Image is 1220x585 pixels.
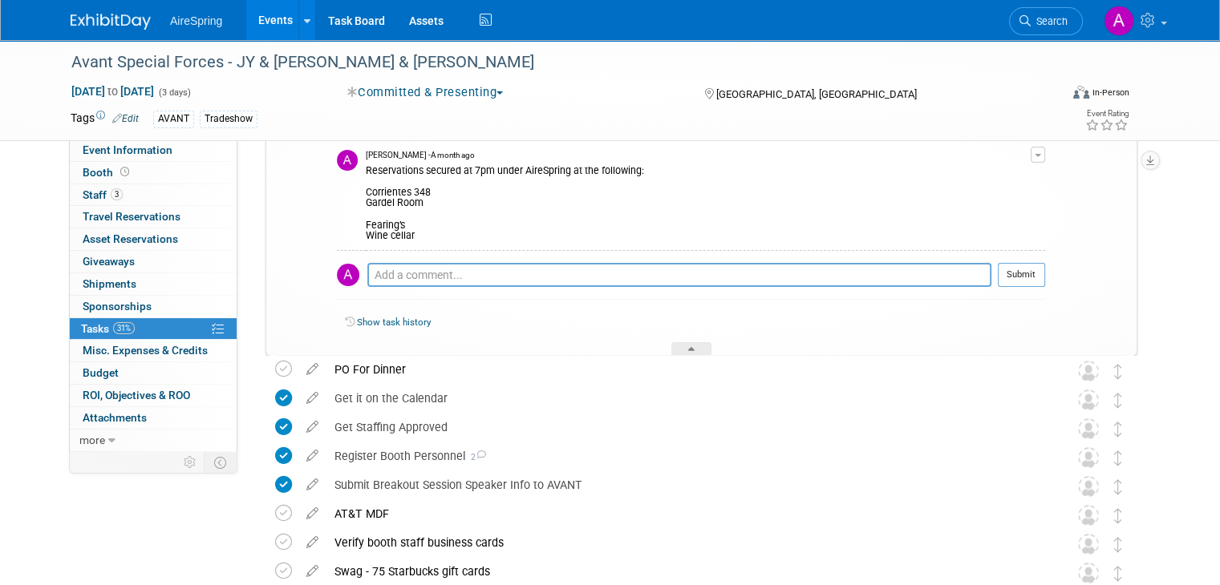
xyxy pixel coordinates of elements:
[298,564,326,579] a: edit
[366,150,475,161] span: [PERSON_NAME] - A month ago
[1104,6,1134,36] img: Angie Handal
[1078,418,1099,439] img: Unassigned
[1078,476,1099,497] img: Unassigned
[1114,364,1122,379] i: Move task
[70,362,237,384] a: Budget
[1078,389,1099,410] img: Unassigned
[973,83,1129,107] div: Event Format
[1114,450,1122,466] i: Move task
[70,162,237,184] a: Booth
[1085,110,1129,118] div: Event Rating
[105,85,120,98] span: to
[326,471,1046,498] div: Submit Breakout Session Speaker Info to AVANT
[1114,393,1122,408] i: Move task
[176,452,205,473] td: Personalize Event Tab Strip
[83,411,147,424] span: Attachments
[326,529,1046,556] div: Verify booth staff business cards
[326,385,1046,412] div: Get it on the Calendar
[170,14,222,27] span: AireSpring
[83,300,152,313] span: Sponsorships
[200,111,257,127] div: Tradeshow
[1114,537,1122,552] i: Move task
[81,322,135,335] span: Tasks
[70,430,237,451] a: more
[1009,7,1083,35] a: Search
[465,452,486,462] span: 2
[83,366,119,379] span: Budget
[70,206,237,228] a: Travel Reservations
[298,506,326,521] a: edit
[326,500,1046,527] div: AT&T MDF
[112,113,139,124] a: Edit
[157,87,191,98] span: (3 days)
[716,88,917,100] span: [GEOGRAPHIC_DATA], [GEOGRAPHIC_DATA]
[83,166,132,179] span: Booth
[1078,505,1099,526] img: Unassigned
[1073,86,1089,99] img: Format-Inperson.png
[326,558,1046,585] div: Swag - 75 Starbucks gift cards
[337,150,358,171] img: Angie Handal
[337,264,359,286] img: Angie Handal
[83,277,136,290] span: Shipments
[1078,447,1099,468] img: Unassigned
[298,478,326,492] a: edit
[70,318,237,340] a: Tasks31%
[298,449,326,463] a: edit
[1078,563,1099,583] img: Unassigned
[117,166,132,178] span: Booth not reserved yet
[298,420,326,434] a: edit
[342,84,510,101] button: Committed & Presenting
[83,232,178,245] span: Asset Reservations
[71,110,139,128] td: Tags
[1092,87,1129,99] div: In-Person
[1031,15,1068,27] span: Search
[70,251,237,272] a: Giveaways
[998,263,1045,287] button: Submit
[70,340,237,361] a: Misc. Expenses & Credits
[83,255,135,268] span: Giveaways
[70,228,237,250] a: Asset Reservations
[153,111,194,127] div: AVANT
[70,273,237,295] a: Shipments
[70,407,237,429] a: Attachments
[1114,508,1122,523] i: Move task
[326,356,1046,383] div: PO For Dinner
[70,139,237,161] a: Event Information
[70,184,237,206] a: Staff3
[66,48,1040,77] div: Avant Special Forces - JY & [PERSON_NAME] & [PERSON_NAME]
[113,322,135,334] span: 31%
[357,317,431,328] a: Show task history
[1078,361,1099,381] img: Unassigned
[111,188,123,200] span: 3
[326,442,1046,470] div: Register Booth Personnel
[1114,479,1122,494] i: Move task
[83,344,208,357] span: Misc. Expenses & Credits
[205,452,237,473] td: Toggle Event Tabs
[70,385,237,406] a: ROI, Objectives & ROO
[71,14,151,30] img: ExhibitDay
[326,414,1046,441] div: Get Staffing Approved
[1078,534,1099,555] img: Unassigned
[83,188,123,201] span: Staff
[298,391,326,405] a: edit
[79,434,105,446] span: more
[1114,422,1122,437] i: Move task
[1114,566,1122,581] i: Move task
[83,389,190,401] span: ROI, Objectives & ROO
[298,535,326,550] a: edit
[366,162,1031,242] div: Reservations secured at 7pm under AireSpring at the following: Corrientes 348 Gardel Room Fearing...
[83,210,180,223] span: Travel Reservations
[298,362,326,377] a: edit
[71,84,155,99] span: [DATE] [DATE]
[83,143,172,156] span: Event Information
[70,296,237,317] a: Sponsorships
